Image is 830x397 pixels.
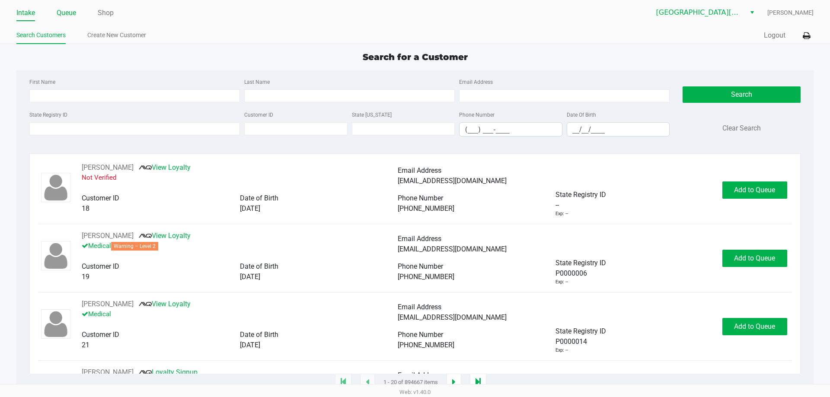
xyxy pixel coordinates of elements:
[398,166,441,175] span: Email Address
[555,337,587,347] span: P0000014
[460,123,562,136] input: Format: (999) 999-9999
[555,200,559,210] span: --
[470,374,486,391] app-submit-button: Move to last page
[398,273,454,281] span: [PHONE_NUMBER]
[398,245,507,253] span: [EMAIL_ADDRESS][DOMAIN_NAME]
[240,262,278,270] span: Date of Birth
[240,204,260,213] span: [DATE]
[459,111,495,119] label: Phone Number
[87,30,146,41] a: Create New Customer
[398,204,454,213] span: [PHONE_NUMBER]
[722,181,787,199] button: Add to Queue
[82,341,89,349] span: 21
[683,86,800,103] button: Search
[459,122,562,137] kendo-maskedtextbox: Format: (999) 999-9999
[398,303,441,311] span: Email Address
[399,389,431,395] span: Web: v1.40.0
[82,262,119,270] span: Customer ID
[555,279,568,286] div: Exp: --
[57,7,76,19] a: Queue
[244,111,273,119] label: Customer ID
[767,8,814,17] span: [PERSON_NAME]
[734,322,775,330] span: Add to Queue
[82,162,134,173] button: See customer info
[722,123,761,133] button: Clear Search
[722,250,787,267] button: Add to Queue
[244,78,270,86] label: Last Name
[555,210,568,218] div: Exp: --
[240,273,260,281] span: [DATE]
[29,78,55,86] label: First Name
[398,194,443,202] span: Phone Number
[398,330,443,339] span: Phone Number
[16,7,35,19] a: Intake
[398,235,441,243] span: Email Address
[734,186,775,194] span: Add to Queue
[82,367,134,378] button: See customer info
[29,111,67,119] label: State Registry ID
[555,268,587,279] span: P0000006
[398,371,441,379] span: Email Address
[16,30,66,41] a: Search Customers
[447,374,461,391] app-submit-button: Next
[398,177,507,185] span: [EMAIL_ADDRESS][DOMAIN_NAME]
[567,123,670,136] input: Format: MM/DD/YYYY
[398,313,507,321] span: [EMAIL_ADDRESS][DOMAIN_NAME]
[82,194,119,202] span: Customer ID
[111,242,158,251] span: Warning – Level 2
[734,254,775,262] span: Add to Queue
[240,330,278,339] span: Date of Birth
[555,347,568,354] div: Exp: --
[567,122,670,137] kendo-maskedtextbox: Format: MM/DD/YYYY
[555,191,606,199] span: State Registry ID
[139,300,191,308] a: View Loyalty
[555,327,606,335] span: State Registry ID
[383,378,438,387] span: 1 - 20 of 894667 items
[398,341,454,349] span: [PHONE_NUMBER]
[82,299,134,309] button: See customer info
[764,30,785,41] button: Logout
[139,368,198,376] a: Loyalty Signup
[240,194,278,202] span: Date of Birth
[82,173,398,183] p: Not Verified
[459,78,493,86] label: Email Address
[656,7,741,18] span: [GEOGRAPHIC_DATA][PERSON_NAME]
[352,111,392,119] label: State [US_STATE]
[360,374,375,391] app-submit-button: Previous
[82,309,398,319] p: Medical
[363,52,468,62] span: Search for a Customer
[82,241,398,251] p: Medical
[98,7,114,19] a: Shop
[139,163,191,172] a: View Loyalty
[82,273,89,281] span: 19
[335,374,351,391] app-submit-button: Move to first page
[82,330,119,339] span: Customer ID
[139,232,191,240] a: View Loyalty
[722,318,787,335] button: Add to Queue
[567,111,596,119] label: Date Of Birth
[746,5,758,20] button: Select
[82,204,89,213] span: 18
[240,341,260,349] span: [DATE]
[82,231,134,241] button: See customer info
[555,259,606,267] span: State Registry ID
[398,262,443,270] span: Phone Number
